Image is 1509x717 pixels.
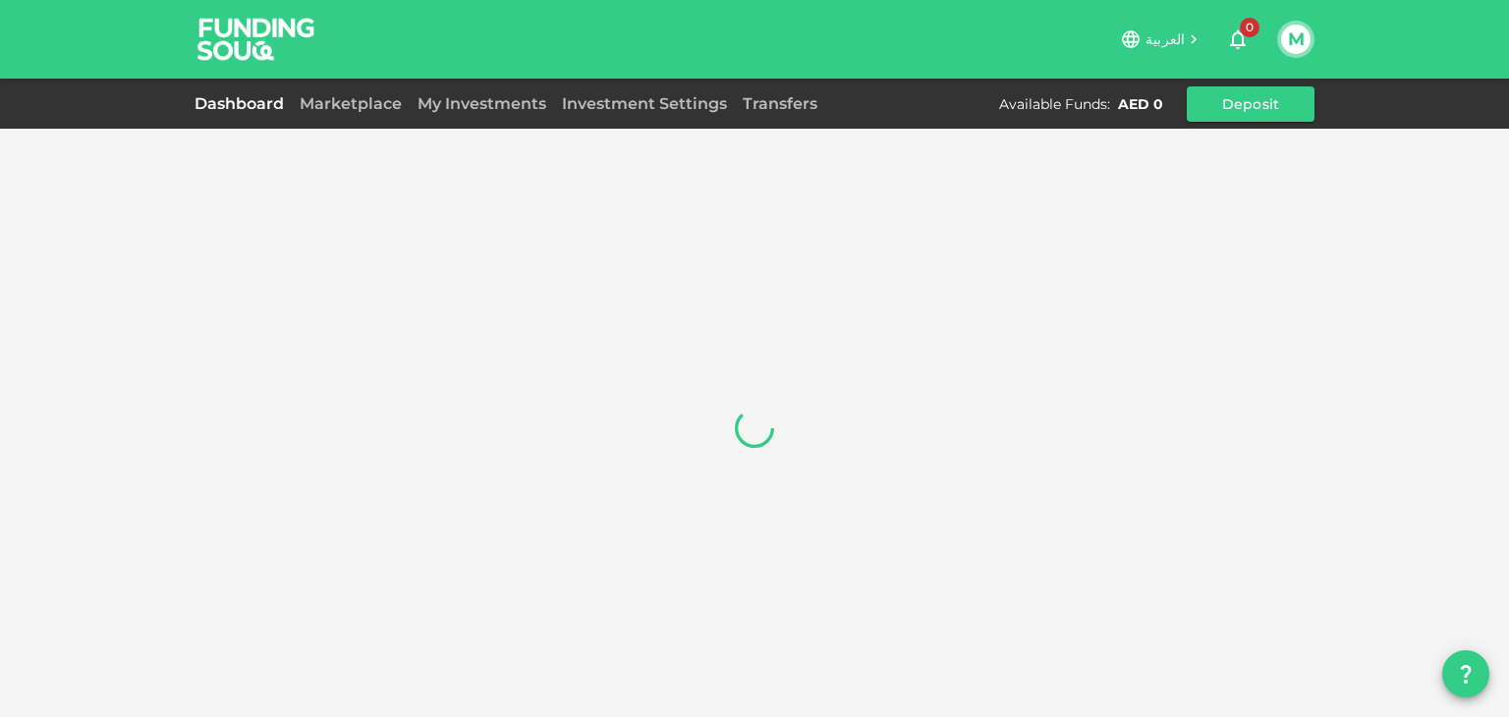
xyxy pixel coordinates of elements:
[1240,18,1259,37] span: 0
[999,94,1110,114] div: Available Funds :
[1146,30,1185,48] span: العربية
[1187,86,1314,122] button: Deposit
[1442,650,1489,697] button: question
[292,94,410,113] a: Marketplace
[195,94,292,113] a: Dashboard
[735,94,825,113] a: Transfers
[554,94,735,113] a: Investment Settings
[1118,94,1163,114] div: AED 0
[410,94,554,113] a: My Investments
[1281,25,1311,54] button: M
[1218,20,1257,59] button: 0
